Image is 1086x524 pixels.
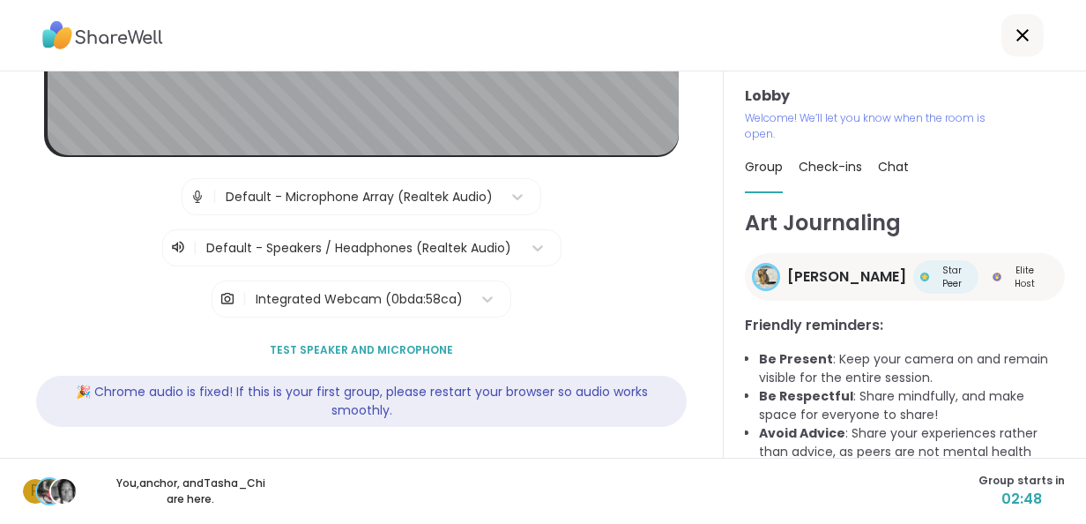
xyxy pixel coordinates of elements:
[92,475,289,507] p: You, anchor , and Tasha_Chi are here.
[42,15,163,56] img: ShareWell Logo
[745,86,1065,107] h3: Lobby
[31,480,40,503] span: P
[37,479,62,504] img: anchor
[759,350,1065,387] li: : Keep your camera on and remain visible for the entire session.
[212,179,217,214] span: |
[219,281,235,317] img: Camera
[759,424,1065,480] li: : Share your experiences rather than advice, as peers are not mental health professionals.
[745,110,999,142] p: Welcome! We’ll let you know when the room is open.
[993,273,1001,281] img: Elite Host
[787,266,906,288] span: [PERSON_NAME]
[978,473,1065,489] span: Group starts in
[755,266,777,288] img: spencer
[759,387,1065,424] li: : Share mindfully, and make space for everyone to share!
[226,188,493,206] div: Default - Microphone Array (Realtek Audio)
[745,207,1065,239] h1: Art Journaling
[190,179,205,214] img: Microphone
[270,342,453,358] span: Test speaker and microphone
[745,158,783,176] span: Group
[920,273,929,281] img: Star Peer
[745,315,1065,336] h3: Friendly reminders:
[193,237,197,258] span: |
[256,290,463,309] div: Integrated Webcam (0bda:58ca)
[933,264,971,290] span: Star Peer
[759,387,853,405] b: Be Respectful
[745,253,1065,301] a: spencer[PERSON_NAME]Star PeerStar PeerElite HostElite Host
[978,489,1065,510] span: 02:48
[759,424,845,442] b: Avoid Advice
[799,158,862,176] span: Check-ins
[51,479,76,504] img: Tasha_Chi
[263,332,460,369] button: Test speaker and microphone
[242,281,247,317] span: |
[1005,264,1044,290] span: Elite Host
[878,158,909,176] span: Chat
[36,376,687,427] div: 🎉 Chrome audio is fixed! If this is your first group, please restart your browser so audio works ...
[759,350,833,368] b: Be Present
